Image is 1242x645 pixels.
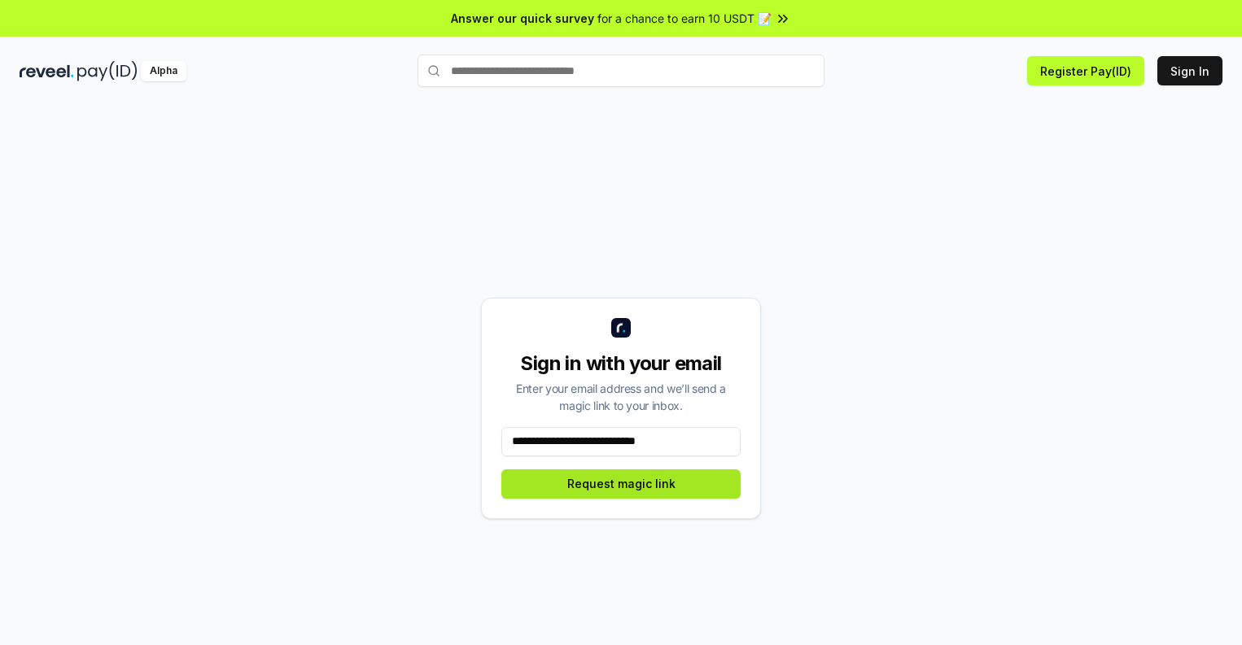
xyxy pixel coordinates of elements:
img: reveel_dark [20,61,74,81]
div: Sign in with your email [501,351,741,377]
span: for a chance to earn 10 USDT 📝 [597,10,772,27]
button: Register Pay(ID) [1027,56,1144,85]
img: pay_id [77,61,138,81]
div: Enter your email address and we’ll send a magic link to your inbox. [501,380,741,414]
span: Answer our quick survey [451,10,594,27]
div: Alpha [141,61,186,81]
button: Request magic link [501,469,741,499]
button: Sign In [1157,56,1222,85]
img: logo_small [611,318,631,338]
